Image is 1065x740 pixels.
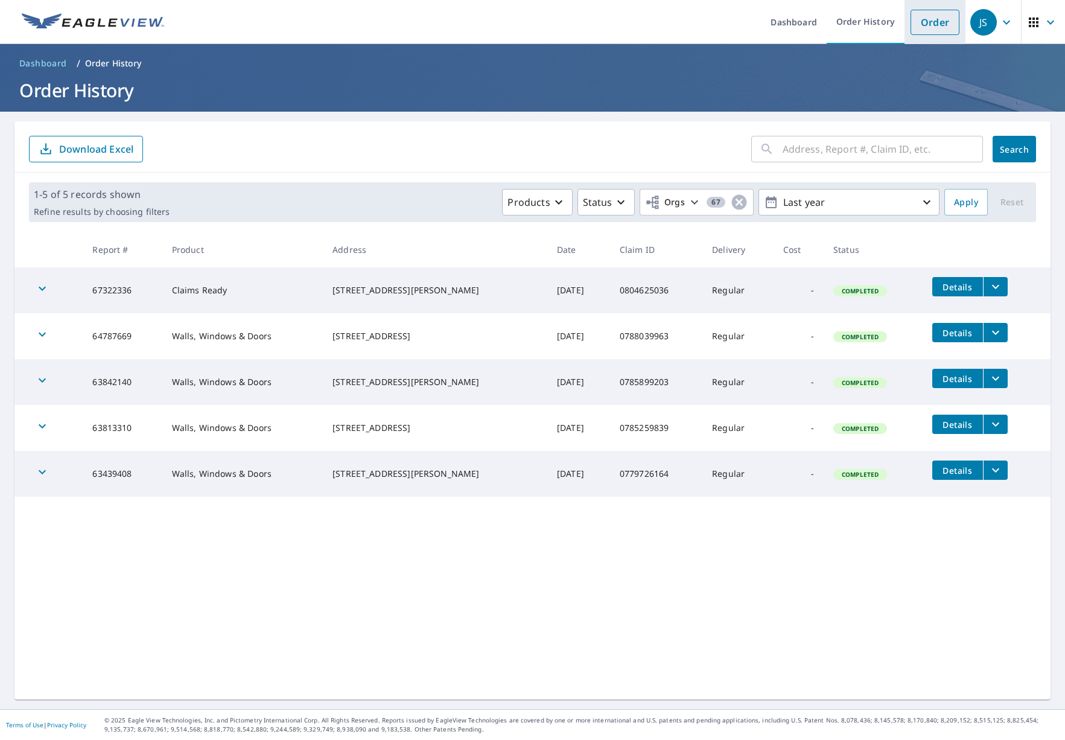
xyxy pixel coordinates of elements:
[932,277,983,296] button: detailsBtn-67322336
[774,313,824,359] td: -
[645,195,685,210] span: Orgs
[774,451,824,497] td: -
[502,189,572,215] button: Products
[702,359,774,405] td: Regular
[332,422,538,434] div: [STREET_ADDRESS]
[104,716,1059,734] p: © 2025 Eagle View Technologies, Inc. and Pictometry International Corp. All Rights Reserved. Repo...
[14,54,72,73] a: Dashboard
[162,313,323,359] td: Walls, Windows & Doors
[507,195,550,209] p: Products
[774,359,824,405] td: -
[162,232,323,267] th: Product
[824,232,923,267] th: Status
[547,267,610,313] td: [DATE]
[702,232,774,267] th: Delivery
[577,189,635,215] button: Status
[835,470,886,479] span: Completed
[944,189,988,215] button: Apply
[939,327,976,339] span: Details
[702,405,774,451] td: Regular
[22,13,164,31] img: EV Logo
[547,451,610,497] td: [DATE]
[983,323,1008,342] button: filesDropdownBtn-64787669
[610,313,702,359] td: 0788039963
[610,405,702,451] td: 0785259839
[758,189,939,215] button: Last year
[332,284,538,296] div: [STREET_ADDRESS][PERSON_NAME]
[34,187,170,202] p: 1-5 of 5 records shown
[954,195,978,210] span: Apply
[85,57,142,69] p: Order History
[610,451,702,497] td: 0779726164
[6,721,43,729] a: Terms of Use
[835,333,886,341] span: Completed
[14,54,1051,73] nav: breadcrumb
[547,405,610,451] td: [DATE]
[14,78,1051,103] h1: Order History
[932,369,983,388] button: detailsBtn-63842140
[547,359,610,405] td: [DATE]
[323,232,547,267] th: Address
[59,142,133,156] p: Download Excel
[547,313,610,359] td: [DATE]
[835,424,886,433] span: Completed
[702,313,774,359] td: Regular
[162,451,323,497] td: Walls, Windows & Doors
[939,419,976,430] span: Details
[774,232,824,267] th: Cost
[970,9,997,36] div: JS
[83,232,162,267] th: Report #
[932,323,983,342] button: detailsBtn-64787669
[640,189,754,215] button: Orgs67
[610,267,702,313] td: 0804625036
[83,405,162,451] td: 63813310
[83,451,162,497] td: 63439408
[332,468,538,480] div: [STREET_ADDRESS][PERSON_NAME]
[778,192,920,213] p: Last year
[34,206,170,217] p: Refine results by choosing filters
[993,136,1036,162] button: Search
[610,359,702,405] td: 0785899203
[983,415,1008,434] button: filesDropdownBtn-63813310
[774,405,824,451] td: -
[835,287,886,295] span: Completed
[77,56,80,71] li: /
[19,57,67,69] span: Dashboard
[1002,144,1026,155] span: Search
[83,267,162,313] td: 67322336
[83,359,162,405] td: 63842140
[983,277,1008,296] button: filesDropdownBtn-67322336
[47,721,86,729] a: Privacy Policy
[610,232,702,267] th: Claim ID
[547,232,610,267] th: Date
[702,451,774,497] td: Regular
[583,195,612,209] p: Status
[83,313,162,359] td: 64787669
[162,359,323,405] td: Walls, Windows & Doors
[707,198,725,206] span: 67
[774,267,824,313] td: -
[983,461,1008,480] button: filesDropdownBtn-63439408
[835,378,886,387] span: Completed
[162,405,323,451] td: Walls, Windows & Doors
[332,330,538,342] div: [STREET_ADDRESS]
[983,369,1008,388] button: filesDropdownBtn-63842140
[6,721,86,729] p: |
[783,132,983,166] input: Address, Report #, Claim ID, etc.
[939,281,976,293] span: Details
[932,461,983,480] button: detailsBtn-63439408
[911,10,959,35] a: Order
[29,136,143,162] button: Download Excel
[702,267,774,313] td: Regular
[939,465,976,476] span: Details
[932,415,983,434] button: detailsBtn-63813310
[332,376,538,388] div: [STREET_ADDRESS][PERSON_NAME]
[939,373,976,384] span: Details
[162,267,323,313] td: Claims Ready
